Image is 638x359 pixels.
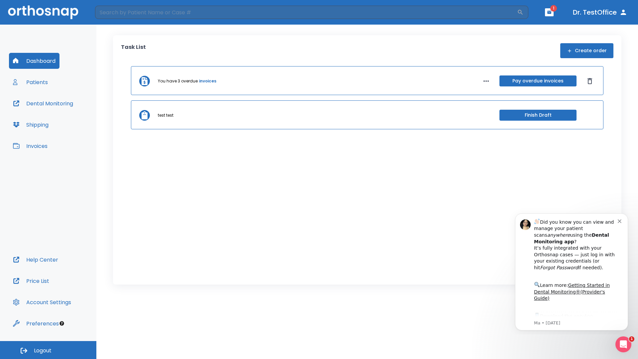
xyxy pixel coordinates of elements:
[9,273,53,289] button: Price List
[9,117,53,133] button: Shipping
[560,43,613,58] button: Create order
[95,6,517,19] input: Search by Patient Name or Case #
[499,110,577,121] button: Finish Draft
[9,53,59,69] button: Dashboard
[9,95,77,111] button: Dental Monitoring
[585,76,595,86] button: Dismiss
[9,315,63,331] button: Preferences
[9,74,52,90] button: Patients
[158,112,173,118] p: test test
[121,43,146,58] p: Task List
[199,78,216,84] a: invoices
[499,75,577,86] button: Pay overdue invoices
[158,78,198,84] p: You have 3 overdue
[629,336,634,342] span: 1
[9,294,75,310] button: Account Settings
[34,347,52,354] span: Logout
[29,106,88,118] a: App Store
[9,138,52,154] button: Invoices
[550,5,557,12] span: 1
[9,252,62,268] button: Help Center
[113,10,118,16] button: Dismiss notification
[29,113,113,119] p: Message from Ma, sent 5w ago
[29,104,113,138] div: Download the app: | ​ Let us know if you need help getting started!
[59,320,65,326] div: Tooltip anchor
[8,5,78,19] img: Orthosnap
[505,207,638,334] iframe: Intercom notifications message
[570,6,630,18] button: Dr. TestOffice
[615,336,631,352] iframe: Intercom live chat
